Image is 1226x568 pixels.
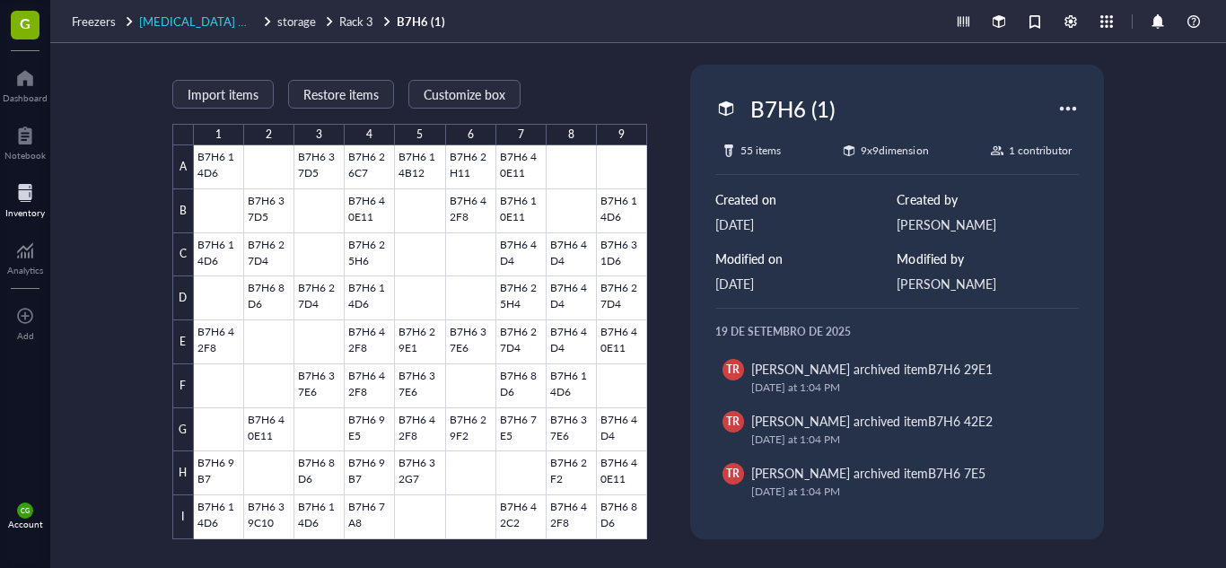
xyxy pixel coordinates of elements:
div: E [172,320,194,364]
div: D [172,276,194,320]
div: 6 [468,124,474,145]
div: Dashboard [3,92,48,103]
div: 7 [518,124,524,145]
div: B7H6 29E1 [928,360,993,378]
div: B7H6 (1) [742,90,843,127]
div: 3 [316,124,322,145]
div: Notebook [4,150,46,161]
div: Analytics [7,265,43,275]
div: [PERSON_NAME] archived item [751,463,985,483]
div: A [172,145,194,189]
a: B7H6 (1) [397,13,449,30]
div: 55 items [740,142,781,160]
span: TR [726,362,740,378]
div: B [172,189,194,233]
div: [DATE] [715,214,898,234]
button: Customize box [408,80,521,109]
span: storage [277,13,316,30]
div: 2 [266,124,272,145]
button: Restore items [288,80,394,109]
div: [DATE] [715,274,898,293]
a: Dashboard [3,64,48,103]
div: 19 de setembro de 2025 [715,323,1079,341]
div: Modified on [715,249,898,268]
span: Rack 3 [339,13,373,30]
div: [DATE] at 1:04 PM [751,379,1057,397]
a: Notebook [4,121,46,161]
div: Created on [715,189,898,209]
a: [MEDICAL_DATA] Galileo [139,13,274,30]
div: B7H6 42E2 [928,412,993,430]
div: [PERSON_NAME] archived item [751,359,993,379]
div: 9 x 9 dimension [861,142,928,160]
div: Created by [897,189,1079,209]
span: CG [21,507,30,515]
div: 4 [366,124,372,145]
span: [MEDICAL_DATA] Galileo [139,13,273,30]
div: 1 contributor [1009,142,1072,160]
div: 1 [215,124,222,145]
div: [PERSON_NAME] [897,274,1079,293]
div: Modified by [897,249,1079,268]
div: 9 [618,124,625,145]
span: Customize box [424,87,505,101]
span: Import items [188,87,258,101]
a: Freezers [72,13,136,30]
a: Analytics [7,236,43,275]
div: 8 [568,124,574,145]
div: H [172,451,194,495]
div: Account [8,519,43,529]
div: [DATE] at 1:04 PM [751,483,1057,501]
span: TR [726,466,740,482]
div: B7H6 7E5 [928,464,985,482]
div: F [172,364,194,408]
span: Restore items [303,87,379,101]
span: G [20,12,31,34]
span: Freezers [72,13,116,30]
div: Add [17,330,34,341]
div: G [172,408,194,452]
div: 5 [416,124,423,145]
div: I [172,495,194,539]
div: [DATE] at 1:04 PM [751,431,1057,449]
div: [PERSON_NAME] [897,214,1079,234]
div: C [172,233,194,277]
div: [PERSON_NAME] archived item [751,411,993,431]
span: TR [726,414,740,430]
a: storageRack 3 [277,13,393,30]
button: Import items [172,80,274,109]
div: Inventory [5,207,45,218]
a: Inventory [5,179,45,218]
